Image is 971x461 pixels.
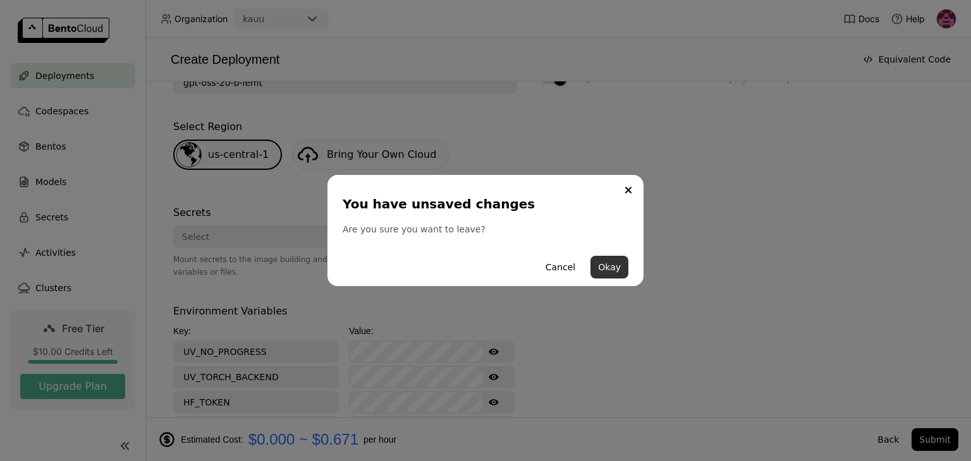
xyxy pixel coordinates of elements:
[343,223,628,236] div: Are you sure you want to leave?
[538,256,583,278] button: Cancel
[343,195,623,213] div: You have unsaved changes
[590,256,628,278] button: Okay
[327,175,644,286] div: dialog
[621,183,636,198] button: Close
